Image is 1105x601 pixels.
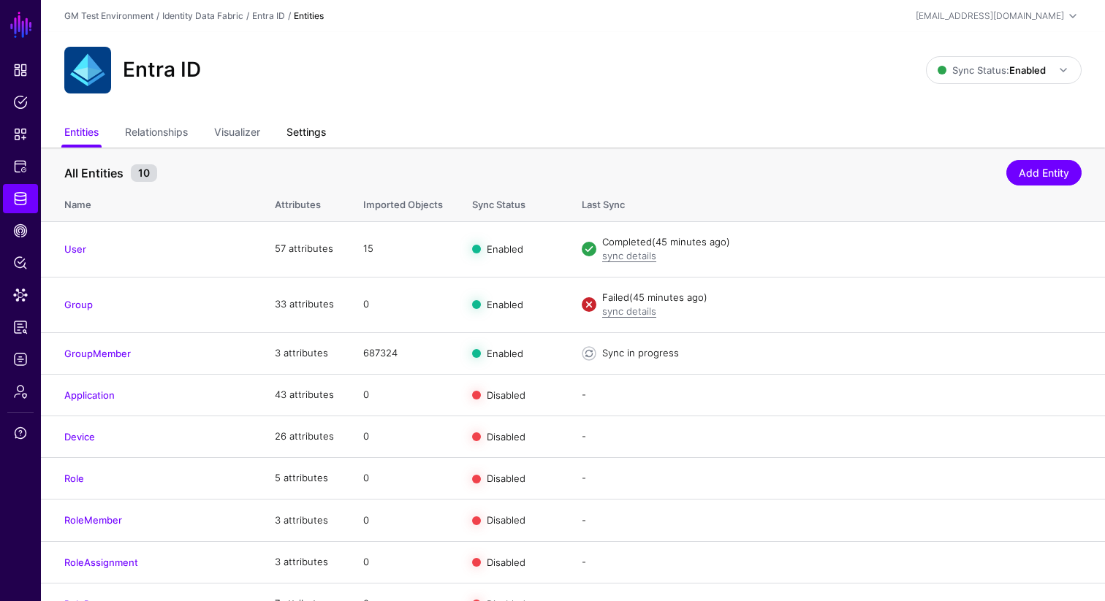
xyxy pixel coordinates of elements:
[13,127,28,142] span: Snippets
[13,95,28,110] span: Policies
[487,347,523,359] span: Enabled
[3,55,38,85] a: Dashboard
[13,223,28,238] span: CAEP Hub
[3,184,38,213] a: Identity Data Fabric
[349,541,457,583] td: 0
[487,431,525,443] span: Disabled
[64,556,138,568] a: RoleAssignment
[260,183,349,221] th: Attributes
[252,10,285,21] a: Entra ID
[349,277,457,332] td: 0
[349,221,457,277] td: 15
[64,389,115,401] a: Application
[243,9,252,23] div: /
[602,235,1082,250] div: Completed (45 minutes ago)
[3,345,38,374] a: Logs
[582,556,586,567] app-datasources-item-entities-syncstatus: -
[64,431,95,443] a: Device
[487,388,525,400] span: Disabled
[3,216,38,245] a: CAEP Hub
[285,9,294,23] div: /
[602,346,1082,361] div: Sync in progress
[125,120,188,148] a: Relationships
[41,183,260,221] th: Name
[260,458,349,499] td: 5 attributes
[3,248,38,277] a: Policy Lens
[3,313,38,342] a: Access Reporting
[131,164,157,182] small: 10
[286,120,326,148] a: Settings
[13,320,28,334] span: Access Reporting
[487,514,525,526] span: Disabled
[123,58,201,83] h2: Entra ID
[260,332,349,374] td: 3 attributes
[260,416,349,457] td: 26 attributes
[1009,64,1046,76] strong: Enabled
[64,472,84,484] a: Role
[64,10,153,21] a: GM Test Environment
[153,9,162,23] div: /
[567,183,1105,221] th: Last Sync
[9,9,34,41] a: SGNL
[3,280,38,310] a: Data Lens
[13,63,28,77] span: Dashboard
[260,374,349,416] td: 43 attributes
[349,499,457,541] td: 0
[260,541,349,583] td: 3 attributes
[64,348,131,359] a: GroupMember
[349,374,457,416] td: 0
[13,384,28,399] span: Admin
[582,388,586,400] app-datasources-item-entities-syncstatus: -
[260,277,349,332] td: 33 attributes
[64,514,122,526] a: RoleMember
[13,352,28,367] span: Logs
[61,164,127,182] span: All Entities
[602,305,656,317] a: sync details
[582,472,586,483] app-datasources-item-entities-syncstatus: -
[64,243,86,255] a: User
[582,514,586,526] app-datasources-item-entities-syncstatus: -
[162,10,243,21] a: Identity Data Fabric
[13,426,28,440] span: Support
[64,120,99,148] a: Entities
[582,430,586,442] app-datasources-item-entities-syncstatus: -
[3,377,38,406] a: Admin
[64,299,93,310] a: Group
[349,332,457,374] td: 687324
[214,120,260,148] a: Visualizer
[487,472,525,484] span: Disabled
[260,499,349,541] td: 3 attributes
[602,250,656,261] a: sync details
[349,183,457,221] th: Imported Objects
[487,299,523,310] span: Enabled
[13,256,28,270] span: Policy Lens
[3,120,38,149] a: Snippets
[487,556,525,567] span: Disabled
[13,159,28,174] span: Protected Systems
[64,47,111,93] img: svg+xml;base64,PHN2ZyB3aWR0aD0iNjQiIGhlaWdodD0iNjQiIHZpZXdCb3g9IjAgMCA2NCA2NCIgZmlsbD0ibm9uZSIgeG...
[260,221,349,277] td: 57 attributes
[13,191,28,206] span: Identity Data Fabric
[349,416,457,457] td: 0
[349,458,457,499] td: 0
[1006,160,1082,185] a: Add Entity
[3,88,38,117] a: Policies
[602,291,1082,305] div: Failed (45 minutes ago)
[938,64,1046,76] span: Sync Status:
[457,183,567,221] th: Sync Status
[13,288,28,302] span: Data Lens
[3,152,38,181] a: Protected Systems
[487,243,523,255] span: Enabled
[294,10,324,21] strong: Entities
[916,9,1064,23] div: [EMAIL_ADDRESS][DOMAIN_NAME]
